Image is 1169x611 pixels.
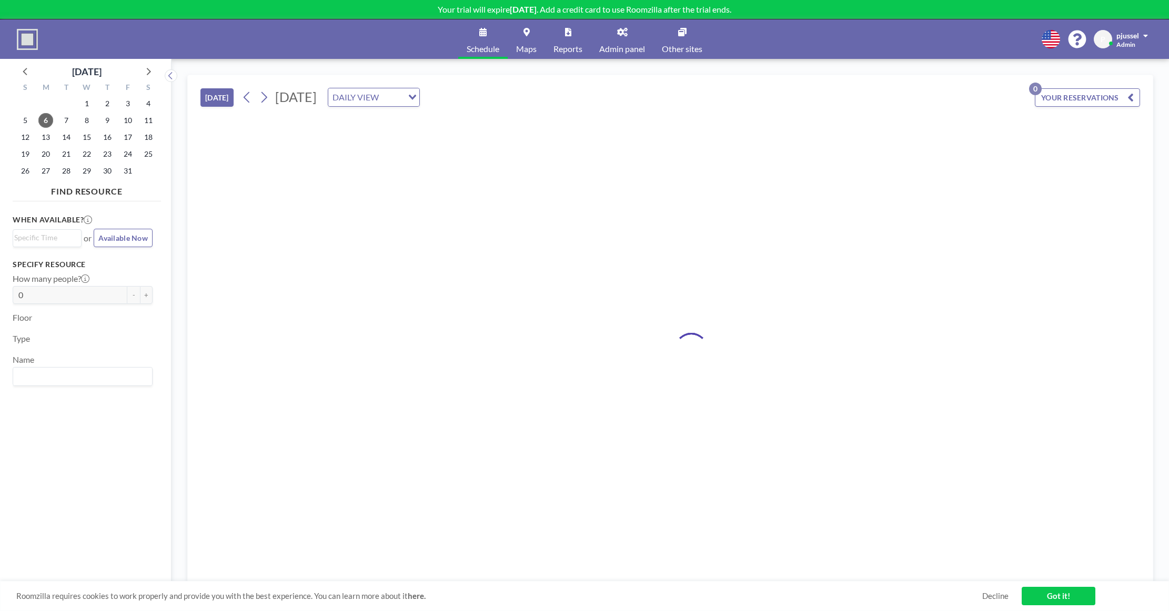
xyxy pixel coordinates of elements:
[1035,88,1140,107] button: YOUR RESERVATIONS0
[117,82,138,95] div: F
[13,260,153,269] h3: Specify resource
[18,113,33,128] span: Sunday, October 5, 2025
[982,591,1009,601] a: Decline
[100,164,115,178] span: Thursday, October 30, 2025
[13,368,152,385] div: Search for option
[79,147,94,161] span: Wednesday, October 22, 2025
[1101,35,1105,44] span: P
[72,64,102,79] div: [DATE]
[510,4,537,14] b: [DATE]
[508,19,545,59] a: Maps
[18,164,33,178] span: Sunday, October 26, 2025
[18,147,33,161] span: Sunday, October 19, 2025
[59,113,74,128] span: Tuesday, October 7, 2025
[120,96,135,111] span: Friday, October 3, 2025
[1022,587,1095,605] a: Got it!
[328,88,419,106] div: Search for option
[14,232,75,243] input: Search for option
[330,90,381,104] span: DAILY VIEW
[38,164,53,178] span: Monday, October 27, 2025
[100,130,115,145] span: Thursday, October 16, 2025
[662,45,702,53] span: Other sites
[120,164,135,178] span: Friday, October 31, 2025
[13,312,32,323] label: Floor
[18,130,33,145] span: Sunday, October 12, 2025
[545,19,591,59] a: Reports
[100,147,115,161] span: Thursday, October 23, 2025
[36,82,56,95] div: M
[120,130,135,145] span: Friday, October 17, 2025
[17,29,38,50] img: organization-logo
[14,370,146,383] input: Search for option
[13,230,81,246] div: Search for option
[200,88,234,107] button: [DATE]
[100,113,115,128] span: Thursday, October 9, 2025
[1116,31,1139,40] span: pjussel
[15,82,36,95] div: S
[97,82,117,95] div: T
[98,233,148,242] span: Available Now
[653,19,711,59] a: Other sites
[13,273,89,284] label: How many people?
[84,233,92,243] span: or
[141,96,156,111] span: Saturday, October 4, 2025
[120,147,135,161] span: Friday, October 24, 2025
[59,147,74,161] span: Tuesday, October 21, 2025
[458,19,508,59] a: Schedule
[553,45,582,53] span: Reports
[599,45,645,53] span: Admin panel
[13,354,34,365] label: Name
[467,45,499,53] span: Schedule
[16,591,982,601] span: Roomzilla requires cookies to work properly and provide you with the best experience. You can lea...
[79,164,94,178] span: Wednesday, October 29, 2025
[141,147,156,161] span: Saturday, October 25, 2025
[56,82,77,95] div: T
[408,591,426,600] a: here.
[1116,40,1135,48] span: Admin
[59,164,74,178] span: Tuesday, October 28, 2025
[59,130,74,145] span: Tuesday, October 14, 2025
[100,96,115,111] span: Thursday, October 2, 2025
[38,113,53,128] span: Monday, October 6, 2025
[1029,83,1042,95] p: 0
[275,89,317,105] span: [DATE]
[38,147,53,161] span: Monday, October 20, 2025
[13,182,161,197] h4: FIND RESOURCE
[127,286,140,304] button: -
[79,113,94,128] span: Wednesday, October 8, 2025
[94,229,153,247] button: Available Now
[140,286,153,304] button: +
[79,130,94,145] span: Wednesday, October 15, 2025
[13,333,30,344] label: Type
[38,130,53,145] span: Monday, October 13, 2025
[138,82,158,95] div: S
[120,113,135,128] span: Friday, October 10, 2025
[141,130,156,145] span: Saturday, October 18, 2025
[141,113,156,128] span: Saturday, October 11, 2025
[591,19,653,59] a: Admin panel
[382,90,402,104] input: Search for option
[516,45,537,53] span: Maps
[77,82,97,95] div: W
[79,96,94,111] span: Wednesday, October 1, 2025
